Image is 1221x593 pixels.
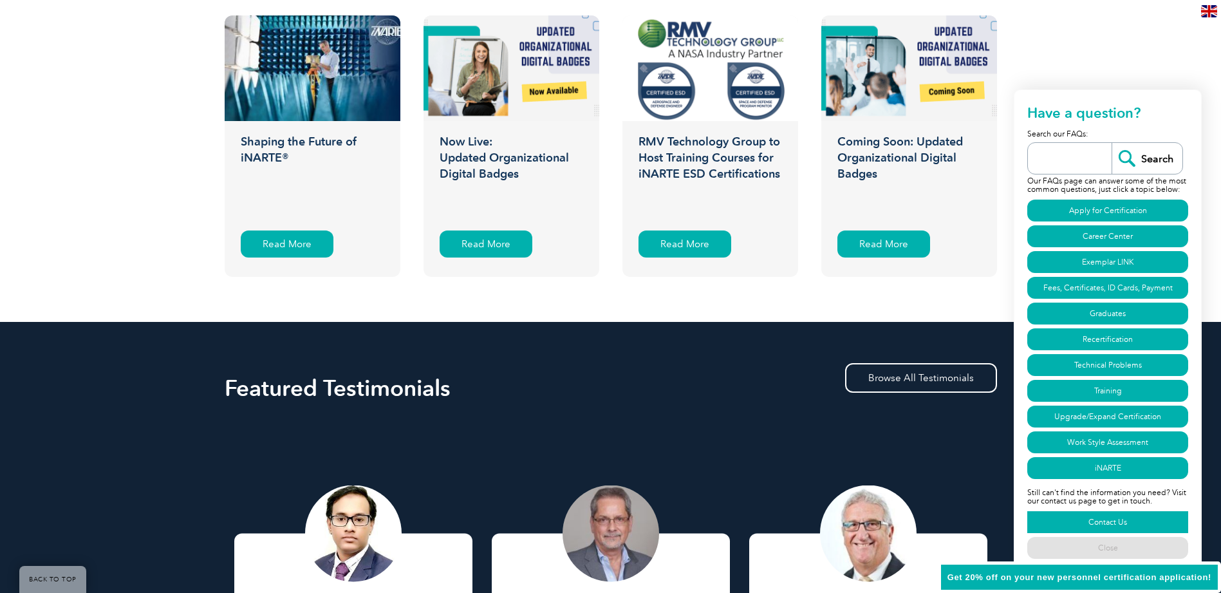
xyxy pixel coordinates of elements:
h3: Coming Soon: Updated Organizational Digital Badges [821,134,997,218]
a: Fees, Certificates, ID Cards, Payment [1027,277,1188,299]
p: Still can't find the information you need? Visit our contact us page to get in touch. [1027,481,1188,509]
a: Contact Us [1027,511,1188,533]
a: BACK TO TOP [19,566,86,593]
a: Work Style Assessment [1027,431,1188,453]
a: Browse All Testimonials [845,363,997,393]
a: Exemplar LINK [1027,251,1188,273]
a: Coming Soon: Updated Organizational Digital Badges Read More [821,15,997,277]
p: Our FAQs page can answer some of the most common questions, just click a topic below: [1027,174,1188,198]
a: Now Live:Updated Organizational Digital Badges Read More [424,15,599,277]
a: Apply for Certification [1027,200,1188,221]
a: Graduates [1027,303,1188,325]
a: Upgrade/Expand Certification [1027,406,1188,428]
p: Search our FAQs: [1027,127,1188,142]
a: Shaping the Future of iNARTE® Read More [225,15,400,277]
h3: RMV Technology Group to Host Training Courses for iNARTE ESD Certifications [622,134,798,218]
div: Read More [837,231,930,258]
a: Close [1027,537,1188,559]
a: Recertification [1027,328,1188,350]
span: Get 20% off on your new personnel certification application! [947,572,1211,582]
h2: Have a question? [1027,103,1188,127]
a: Technical Problems [1027,354,1188,376]
a: Career Center [1027,225,1188,247]
div: Read More [440,231,532,258]
a: iNARTE [1027,457,1188,479]
a: RMV Technology Group to Host Training Courses for iNARTE ESD Certifications Read More [622,15,798,277]
div: Read More [638,231,731,258]
img: en [1201,5,1217,17]
h3: Shaping the Future of iNARTE® [225,134,400,218]
input: Search [1112,143,1182,174]
a: Training [1027,380,1188,402]
h2: Featured Testimonials [225,378,997,399]
div: Read More [241,231,333,258]
h3: Now Live: Updated Organizational Digital Badges [424,134,599,218]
